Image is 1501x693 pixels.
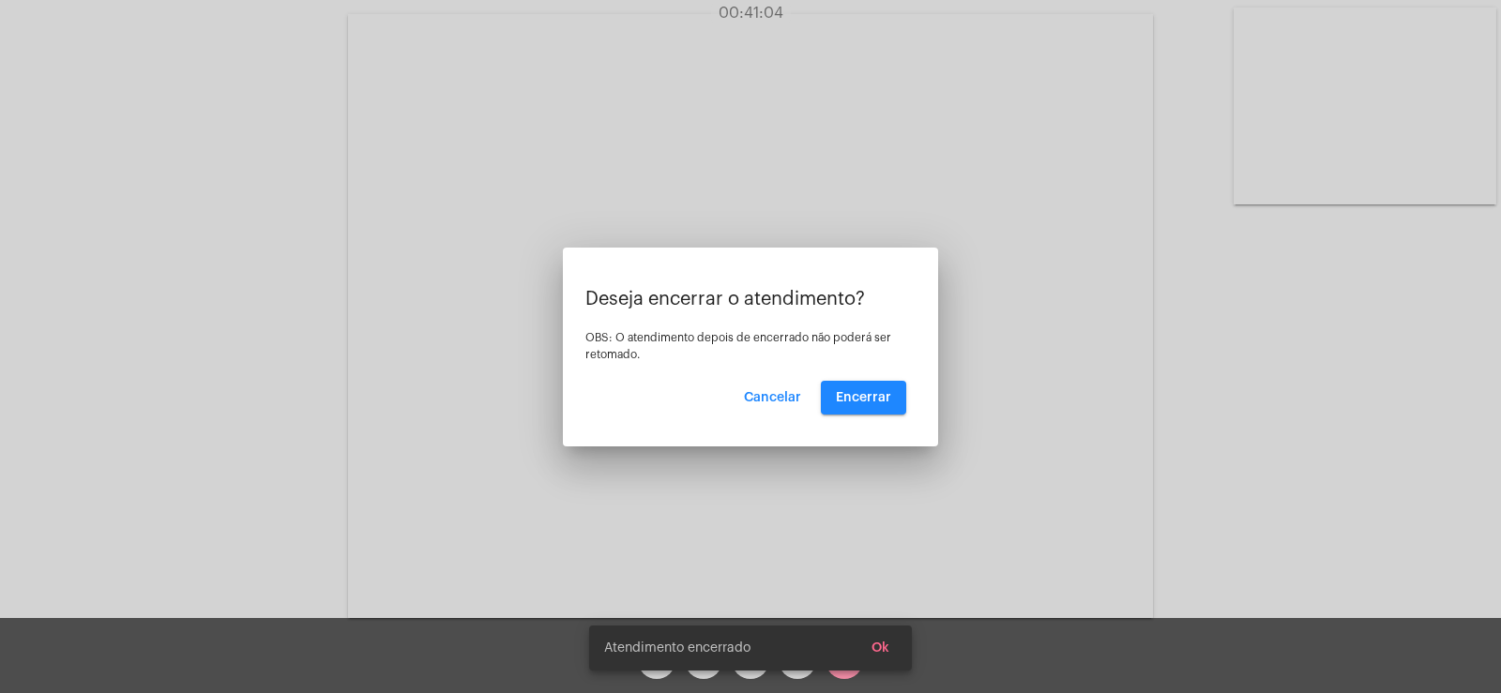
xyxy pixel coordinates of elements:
[729,381,816,414] button: Cancelar
[744,391,801,404] span: Cancelar
[821,381,906,414] button: Encerrar
[604,639,750,657] span: Atendimento encerrado
[836,391,891,404] span: Encerrar
[872,641,889,655] span: Ok
[719,6,783,21] span: 00:41:04
[585,289,916,309] p: Deseja encerrar o atendimento?
[585,332,891,360] span: OBS: O atendimento depois de encerrado não poderá ser retomado.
